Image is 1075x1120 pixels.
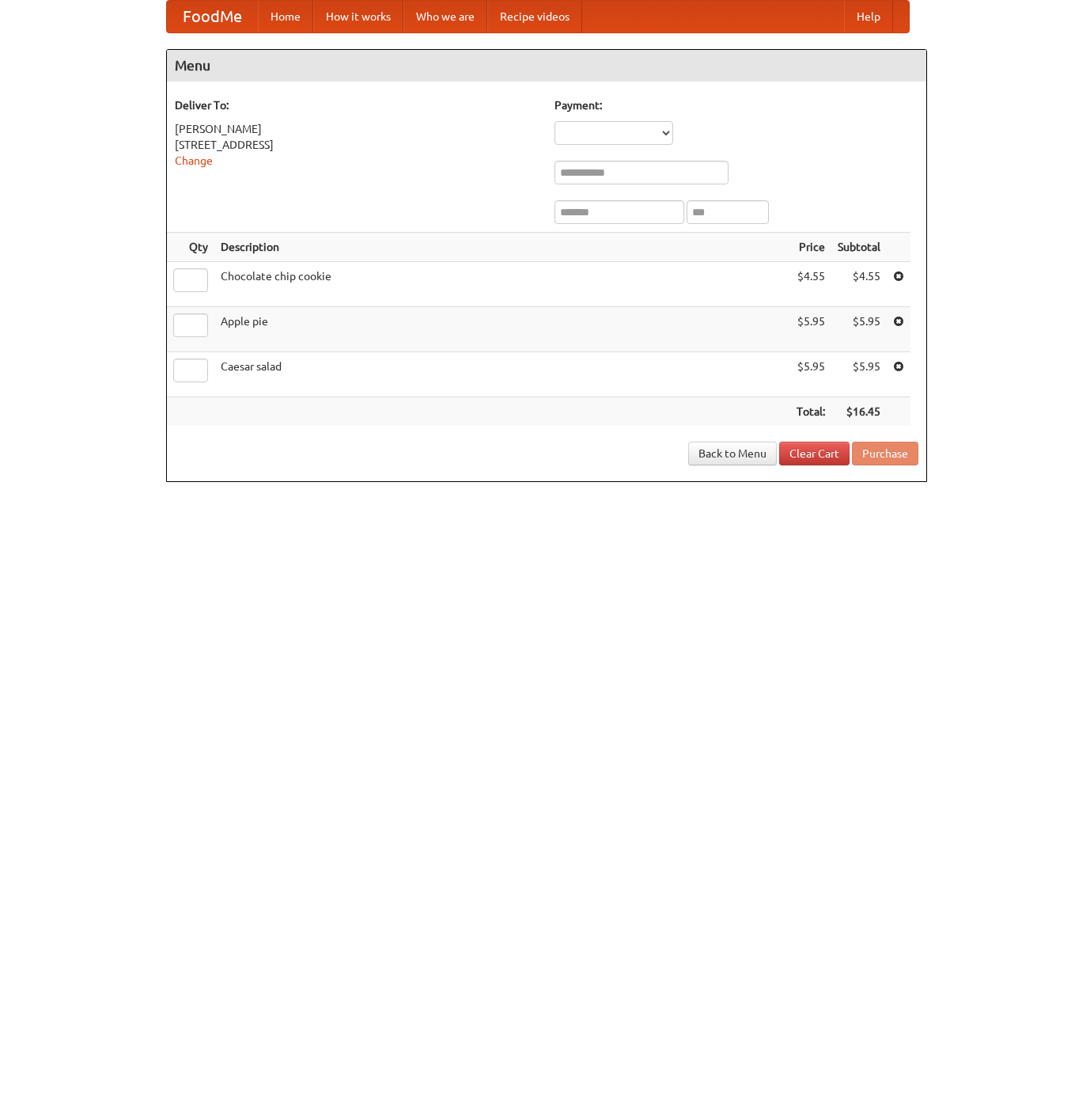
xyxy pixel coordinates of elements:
[175,97,539,113] h5: Deliver To:
[167,233,214,262] th: Qty
[167,1,258,32] a: FoodMe
[175,154,213,167] a: Change
[790,397,831,427] th: Total:
[403,1,487,32] a: Who we are
[852,442,918,465] button: Purchase
[790,233,831,262] th: Price
[831,307,887,352] td: $5.95
[790,352,831,397] td: $5.95
[214,262,790,307] td: Chocolate chip cookie
[258,1,313,32] a: Home
[831,262,887,307] td: $4.55
[167,50,926,82] h4: Menu
[214,233,790,262] th: Description
[313,1,403,32] a: How it works
[831,352,887,397] td: $5.95
[175,137,539,153] div: [STREET_ADDRESS]
[790,262,831,307] td: $4.55
[779,442,850,465] a: Clear Cart
[555,97,918,113] h5: Payment:
[175,121,539,137] div: [PERSON_NAME]
[844,1,893,32] a: Help
[831,233,887,262] th: Subtotal
[790,307,831,352] td: $5.95
[214,352,790,397] td: Caesar salad
[214,307,790,352] td: Apple pie
[831,397,887,427] th: $16.45
[688,442,777,465] a: Back to Menu
[487,1,582,32] a: Recipe videos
